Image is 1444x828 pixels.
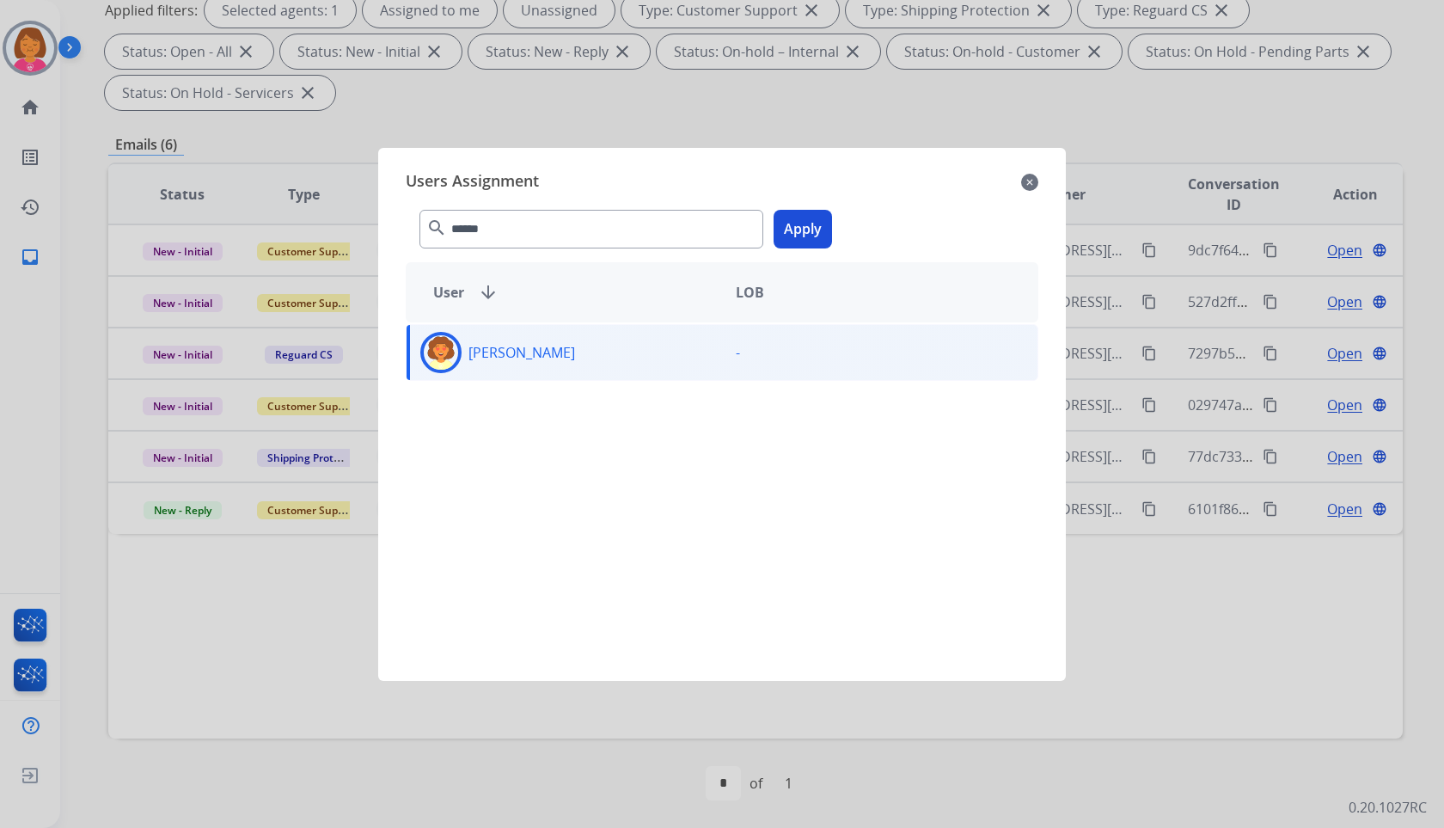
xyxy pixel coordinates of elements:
[478,282,499,303] mat-icon: arrow_downward
[406,169,539,196] span: Users Assignment
[426,218,447,238] mat-icon: search
[736,282,764,303] span: LOB
[774,210,832,248] button: Apply
[419,282,722,303] div: User
[736,342,740,363] p: -
[1021,172,1038,193] mat-icon: close
[468,342,575,363] p: [PERSON_NAME]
